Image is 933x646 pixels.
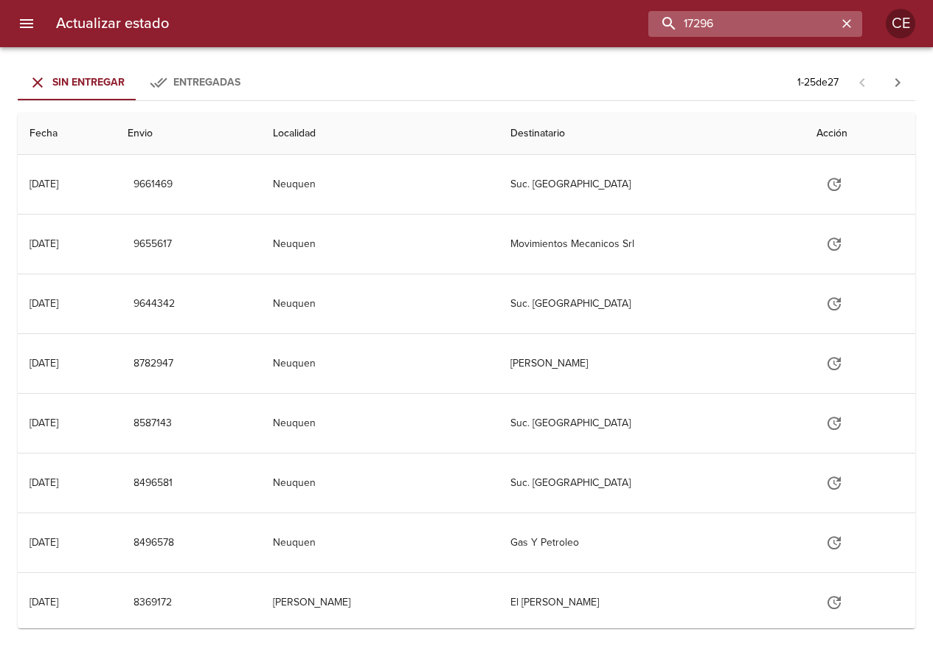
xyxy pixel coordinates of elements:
[133,534,174,552] span: 8496578
[816,416,852,428] span: Actualizar estado y agregar documentación
[816,476,852,488] span: Actualizar estado y agregar documentación
[30,357,58,369] div: [DATE]
[116,113,261,155] th: Envio
[261,113,499,155] th: Localidad
[128,231,178,258] button: 9655617
[133,355,173,373] span: 8782947
[9,6,44,41] button: menu
[797,75,839,90] p: 1 - 25 de 27
[499,454,805,513] td: Suc. [GEOGRAPHIC_DATA]
[261,274,499,333] td: Neuquen
[886,9,915,38] div: CE
[133,295,175,313] span: 9644342
[133,176,173,194] span: 9661469
[261,155,499,214] td: Neuquen
[648,11,837,37] input: buscar
[30,178,58,190] div: [DATE]
[128,410,178,437] button: 8587143
[816,177,852,190] span: Actualizar estado y agregar documentación
[30,417,58,429] div: [DATE]
[52,76,125,88] span: Sin Entregar
[128,470,178,497] button: 8496581
[133,474,173,493] span: 8496581
[173,76,240,88] span: Entregadas
[261,394,499,453] td: Neuquen
[844,74,880,89] span: Pagina anterior
[261,573,499,632] td: [PERSON_NAME]
[133,235,172,254] span: 9655617
[56,12,169,35] h6: Actualizar estado
[30,297,58,310] div: [DATE]
[886,9,915,38] div: Abrir información de usuario
[128,529,180,557] button: 8496578
[499,155,805,214] td: Suc. [GEOGRAPHIC_DATA]
[128,350,179,378] button: 8782947
[499,274,805,333] td: Suc. [GEOGRAPHIC_DATA]
[18,65,254,100] div: Tabs Envios
[261,334,499,393] td: Neuquen
[499,513,805,572] td: Gas Y Petroleo
[18,113,116,155] th: Fecha
[816,595,852,608] span: Actualizar estado y agregar documentación
[816,237,852,249] span: Actualizar estado y agregar documentación
[30,237,58,250] div: [DATE]
[133,414,172,433] span: 8587143
[133,594,172,612] span: 8369172
[261,215,499,274] td: Neuquen
[499,394,805,453] td: Suc. [GEOGRAPHIC_DATA]
[30,596,58,608] div: [DATE]
[128,589,178,617] button: 8369172
[128,171,178,198] button: 9661469
[880,65,915,100] span: Pagina siguiente
[499,334,805,393] td: [PERSON_NAME]
[261,454,499,513] td: Neuquen
[805,113,915,155] th: Acción
[30,536,58,549] div: [DATE]
[30,476,58,489] div: [DATE]
[499,573,805,632] td: El [PERSON_NAME]
[499,215,805,274] td: Movimientos Mecanicos Srl
[499,113,805,155] th: Destinatario
[816,356,852,369] span: Actualizar estado y agregar documentación
[261,513,499,572] td: Neuquen
[816,535,852,548] span: Actualizar estado y agregar documentación
[128,291,181,318] button: 9644342
[816,296,852,309] span: Actualizar estado y agregar documentación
